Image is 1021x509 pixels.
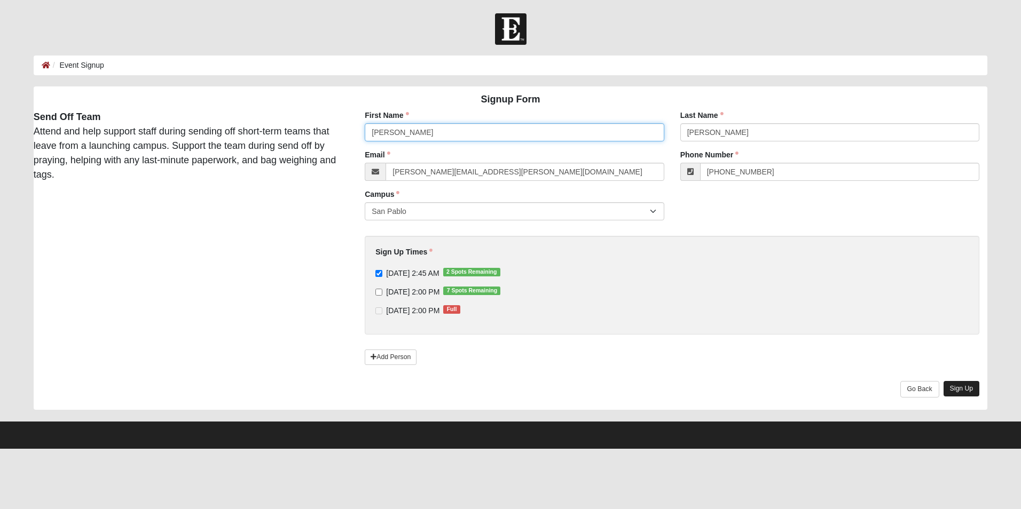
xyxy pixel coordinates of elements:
h4: Signup Form [34,94,987,106]
a: Add Person [365,349,417,365]
span: 2 Spots Remaining [443,268,500,276]
input: [DATE] 2:00 PM7 Spots Remaining [375,289,382,296]
a: Sign Up [944,381,980,396]
li: Event Signup [50,60,104,71]
label: Sign Up Times [375,246,433,257]
input: [DATE] 2:00 PMFull [375,307,382,314]
span: [DATE] 2:00 PM [386,288,439,296]
a: Go Back [900,381,939,397]
img: Church of Eleven22 Logo [495,13,527,45]
label: Campus [365,189,399,200]
label: Last Name [680,110,724,121]
span: Full [443,305,460,314]
div: Attend and help support staff during sending off short-term teams that leave from a launching cam... [26,110,349,182]
span: [DATE] 2:45 AM [386,269,439,277]
label: Phone Number [680,149,739,160]
strong: Send Off Team [34,112,101,122]
label: Email [365,149,390,160]
span: [DATE] 2:00 PM [386,306,439,315]
input: [DATE] 2:45 AM2 Spots Remaining [375,270,382,277]
label: First Name [365,110,409,121]
span: 7 Spots Remaining [443,287,500,295]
